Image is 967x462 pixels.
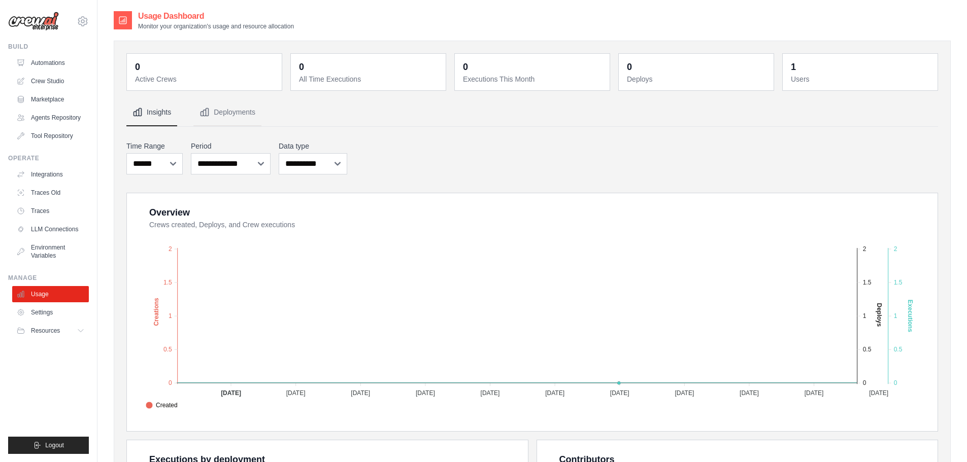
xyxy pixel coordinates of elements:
a: Usage [12,286,89,302]
tspan: 1 [894,312,897,319]
tspan: 2 [863,245,866,253]
tspan: 1 [169,312,172,319]
button: Insights [126,99,177,126]
div: 0 [299,60,304,74]
label: Data type [279,141,347,151]
span: Created [146,401,178,410]
tspan: 2 [894,245,897,253]
div: 1 [791,60,796,74]
tspan: 0.5 [894,346,903,353]
a: Integrations [12,166,89,183]
tspan: 1 [863,312,866,319]
text: Creations [153,298,160,326]
div: Build [8,43,89,51]
dt: Active Crews [135,74,276,84]
div: Operate [8,154,89,162]
button: Logout [8,437,89,454]
text: Executions [907,300,914,332]
text: Deploys [876,303,883,327]
a: Marketplace [12,91,89,108]
tspan: 2 [169,245,172,253]
tspan: [DATE] [416,389,435,397]
tspan: [DATE] [740,389,759,397]
div: 0 [463,60,468,74]
h2: Usage Dashboard [138,10,294,22]
dt: Executions This Month [463,74,604,84]
tspan: 1.5 [163,279,172,286]
tspan: 0.5 [863,346,872,353]
tspan: 1.5 [894,279,903,286]
a: Agents Repository [12,110,89,126]
span: Resources [31,327,60,335]
a: Settings [12,304,89,321]
button: Resources [12,323,89,339]
div: 0 [627,60,632,74]
tspan: 0 [863,379,866,386]
tspan: [DATE] [545,389,564,397]
a: Crew Studio [12,73,89,89]
tspan: 0.5 [163,346,172,353]
a: Environment Variables [12,239,89,264]
label: Time Range [126,141,183,151]
tspan: [DATE] [481,389,500,397]
div: Overview [149,205,190,220]
button: Deployments [193,99,261,126]
div: Manage [8,274,89,282]
a: LLM Connections [12,221,89,237]
p: Monitor your organization's usage and resource allocation [138,22,294,30]
tspan: [DATE] [286,389,306,397]
tspan: 0 [894,379,897,386]
a: Traces [12,203,89,219]
tspan: [DATE] [221,389,241,397]
a: Traces Old [12,185,89,201]
dt: Deploys [627,74,768,84]
dt: Crews created, Deploys, and Crew executions [149,220,925,230]
tspan: [DATE] [351,389,370,397]
a: Automations [12,55,89,71]
tspan: 0 [169,379,172,386]
div: 0 [135,60,140,74]
tspan: [DATE] [610,389,629,397]
nav: Tabs [126,99,938,126]
tspan: [DATE] [805,389,824,397]
img: Logo [8,12,59,31]
tspan: [DATE] [869,389,888,397]
tspan: [DATE] [675,389,694,397]
dt: All Time Executions [299,74,440,84]
tspan: 1.5 [863,279,872,286]
span: Logout [45,441,64,449]
dt: Users [791,74,931,84]
label: Period [191,141,271,151]
a: Tool Repository [12,128,89,144]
